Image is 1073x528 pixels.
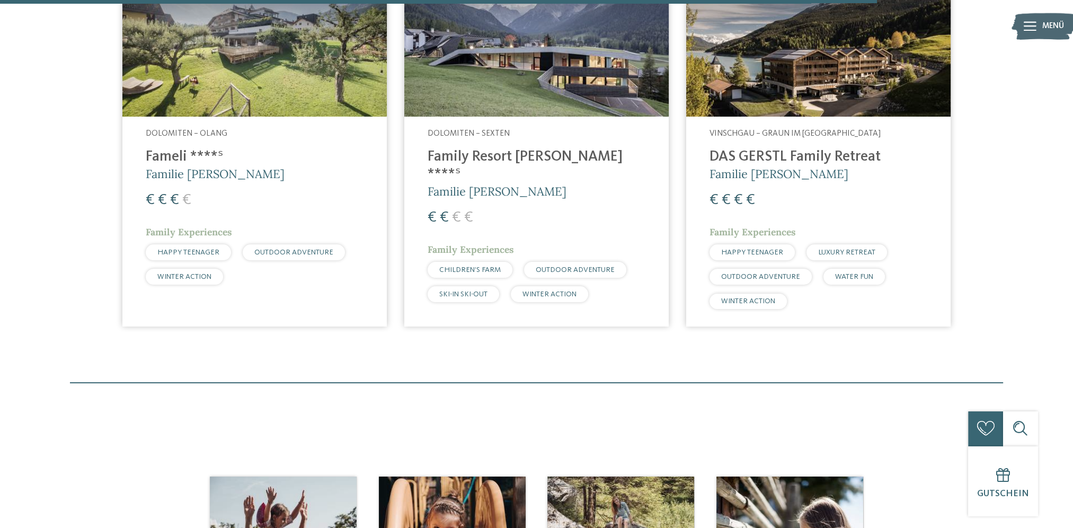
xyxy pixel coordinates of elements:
span: € [170,192,179,208]
a: Gutschein [968,446,1038,516]
h4: DAS GERSTL Family Retreat [710,148,927,166]
span: Gutschein [977,489,1029,498]
span: HAPPY TEENAGER [721,249,783,256]
span: Vinschgau – Graun im [GEOGRAPHIC_DATA] [710,129,881,138]
span: € [710,192,719,208]
span: € [146,192,155,208]
span: Familie [PERSON_NAME] [428,184,566,199]
span: WINTER ACTION [721,297,775,305]
span: CHILDREN’S FARM [439,266,501,274]
span: Family Experiences [428,243,514,256]
span: € [746,192,755,208]
span: € [452,210,461,225]
span: € [182,192,191,208]
span: € [428,210,437,225]
span: Family Experiences [146,226,232,238]
span: WINTER ACTION [522,291,577,298]
span: LUXURY RETREAT [818,249,875,256]
span: OUTDOOR ADVENTURE [536,266,615,274]
span: SKI-IN SKI-OUT [439,291,487,298]
span: € [440,210,449,225]
span: HAPPY TEENAGER [157,249,219,256]
span: OUTDOOR ADVENTURE [721,273,800,280]
span: Familie [PERSON_NAME] [710,166,848,181]
span: Dolomiten – Olang [146,129,227,138]
span: € [722,192,731,208]
span: WATER FUN [835,273,873,280]
span: Familie [PERSON_NAME] [146,166,285,181]
span: OUTDOOR ADVENTURE [254,249,333,256]
span: WINTER ACTION [157,273,211,280]
h4: Family Resort [PERSON_NAME] ****ˢ [428,148,645,183]
span: € [158,192,167,208]
span: Family Experiences [710,226,796,238]
span: € [464,210,473,225]
span: Dolomiten – Sexten [428,129,510,138]
span: € [734,192,743,208]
